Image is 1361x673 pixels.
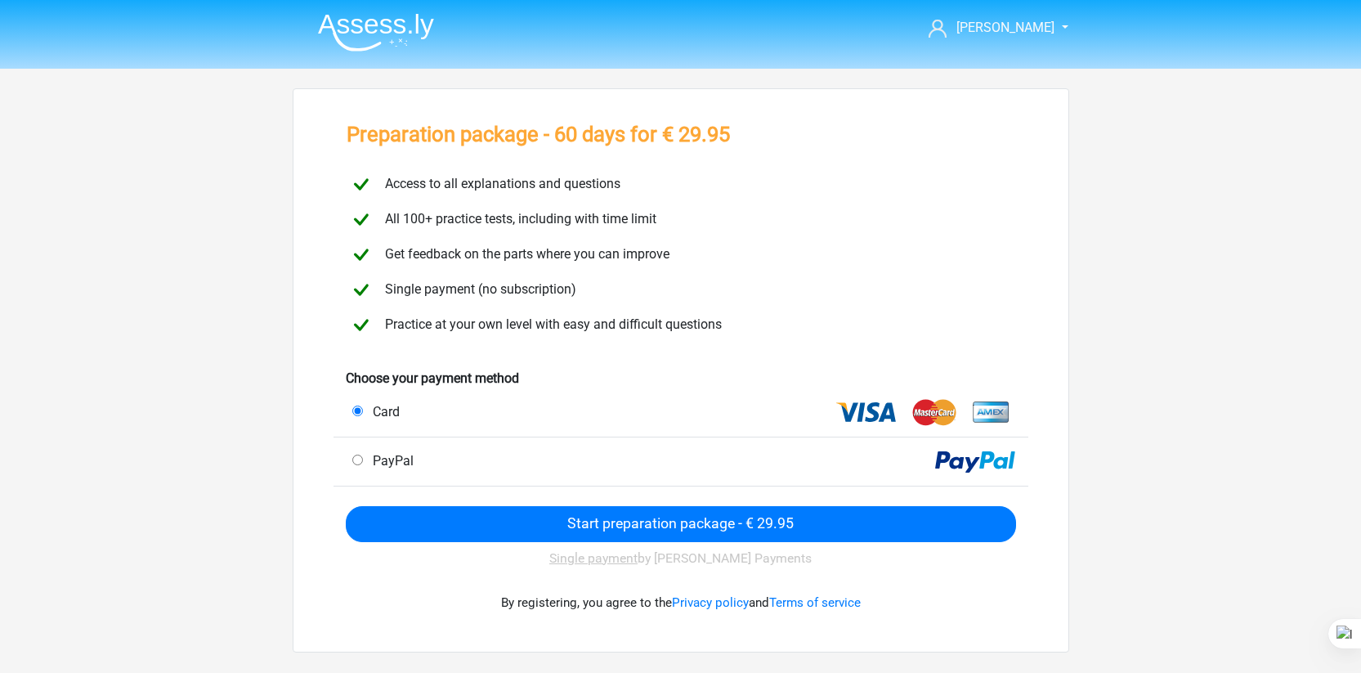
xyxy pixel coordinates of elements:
h3: Preparation package - 60 days for € 29.95 [347,122,730,147]
u: Single payment [549,550,638,566]
input: Start preparation package - € 29.95 [346,506,1016,542]
div: By registering, you agree to the and [346,574,1016,632]
img: checkmark [347,240,375,269]
div: by [PERSON_NAME] Payments [346,542,1016,575]
span: All 100+ practice tests, including with time limit [378,211,656,227]
span: Practice at your own level with easy and difficult questions [378,316,722,332]
img: checkmark [347,205,375,234]
span: Card [366,404,400,420]
img: checkmark [347,276,375,304]
img: Assessly [318,13,434,52]
span: Access to all explanations and questions [378,176,620,191]
span: Get feedback on the parts where you can improve [378,246,669,262]
a: [PERSON_NAME] [922,18,1056,38]
a: Privacy policy [672,595,749,610]
span: PayPal [366,453,414,469]
img: checkmark [347,170,375,199]
span: [PERSON_NAME] [956,20,1054,35]
span: Single payment (no subscription) [378,281,576,297]
img: checkmark [347,311,375,339]
a: Terms of service [769,595,861,610]
b: Choose your payment method [346,370,519,386]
